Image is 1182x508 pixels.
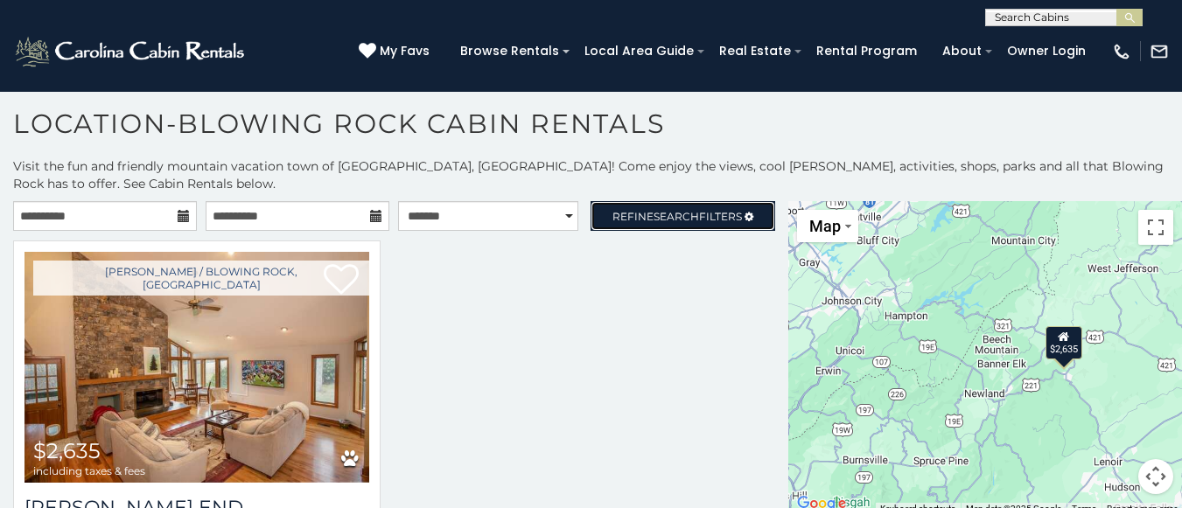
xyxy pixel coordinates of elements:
[24,252,369,483] img: Moss End
[809,217,841,235] span: Map
[380,42,430,60] span: My Favs
[359,42,434,61] a: My Favs
[591,201,774,231] a: RefineSearchFilters
[1045,325,1081,358] div: $2,635
[451,38,568,65] a: Browse Rentals
[1138,210,1173,245] button: Toggle fullscreen view
[934,38,990,65] a: About
[33,465,145,477] span: including taxes & fees
[1150,42,1169,61] img: mail-regular-white.png
[808,38,926,65] a: Rental Program
[24,252,369,483] a: Moss End $2,635 including taxes & fees
[654,210,699,223] span: Search
[797,210,858,242] button: Change map style
[576,38,703,65] a: Local Area Guide
[998,38,1095,65] a: Owner Login
[13,34,249,69] img: White-1-2.png
[1138,459,1173,494] button: Map camera controls
[33,438,101,463] span: $2,635
[710,38,800,65] a: Real Estate
[33,261,369,296] a: [PERSON_NAME] / Blowing Rock, [GEOGRAPHIC_DATA]
[612,210,742,223] span: Refine Filters
[1112,42,1131,61] img: phone-regular-white.png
